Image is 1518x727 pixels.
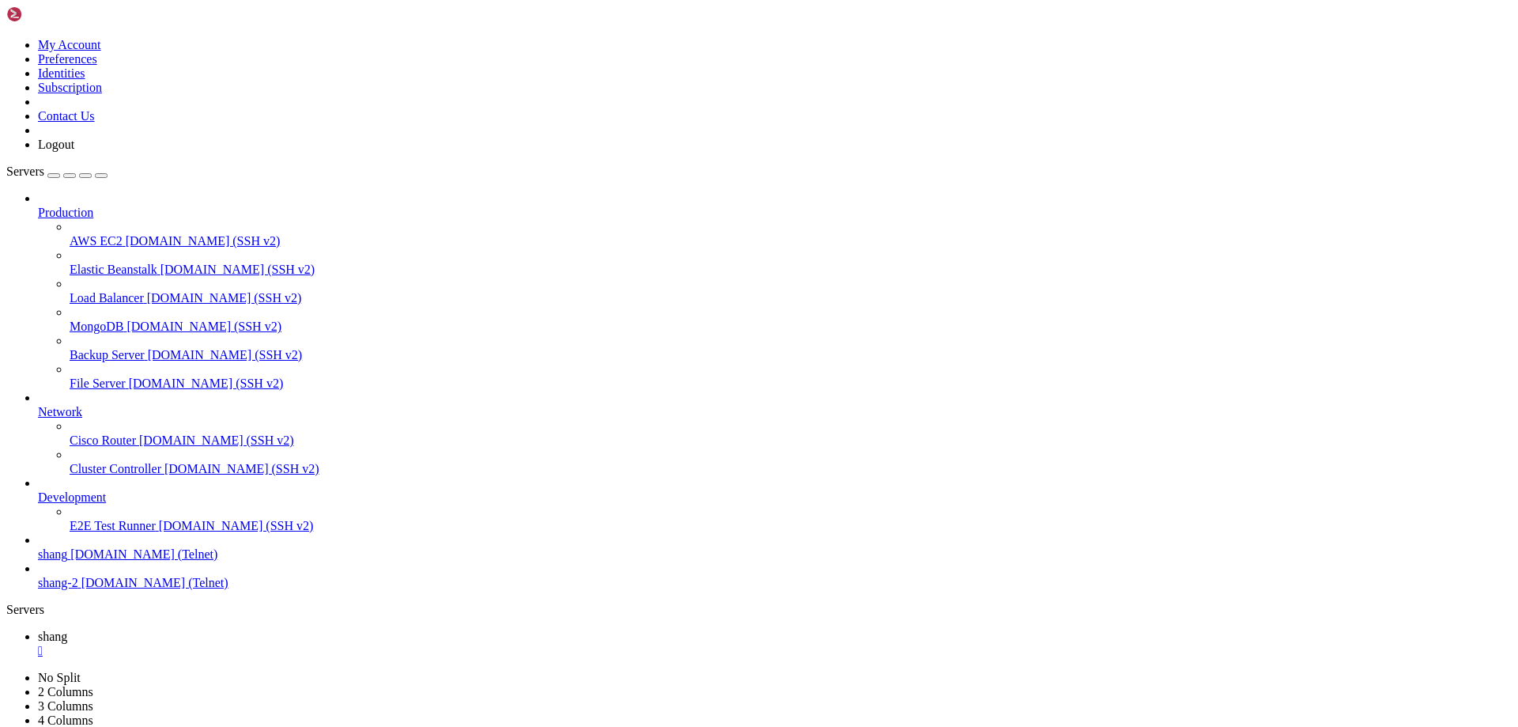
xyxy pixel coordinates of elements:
span: no [348,220,361,232]
span: Basic Commands for All Players: [13,303,209,315]
a: Contact Us [38,109,95,123]
span: e [310,445,316,457]
a: File Server [DOMAIN_NAME] (SSH v2) [70,377,1512,391]
span: >> [259,291,272,303]
span: >> [89,6,101,18]
span: << [32,6,44,18]
span: U [63,576,70,588]
a: shang [38,630,1512,658]
span: [DOMAIN_NAME] (SSH v2) [160,263,315,276]
span: 4/12 [6,576,32,588]
x-row: [PERSON_NAME] hair curvy in a corset. 18m OOC [6,89,1312,101]
div: (0, 51) [6,612,13,623]
span: ---- [6,6,32,18]
span: [DOMAIN_NAME] (Telnet) [70,547,217,561]
img: Shellngn [6,6,97,22]
li: AWS EC2 [DOMAIN_NAME] (SSH v2) [70,220,1512,248]
span: [DOMAIN_NAME] (SSH v2) [164,462,319,475]
span: ------------------------------------------------------------------------------ [6,386,500,398]
span: 4/5 [6,493,25,505]
span: [DOMAIN_NAME] (SSH v2) [139,434,294,447]
span: [DOMAIN_NAME] (SSH v2) [147,291,302,305]
a: Elastic Beanstalk [DOMAIN_NAME] (SSH v2) [70,263,1512,277]
span: [DOMAIN_NAME] (Telnet) [81,576,228,589]
span: Pillar of Edification: [13,315,152,327]
li: Backup Server [DOMAIN_NAME] (SSH v2) [70,334,1512,362]
span: shang [38,630,67,643]
a: Production [38,206,1512,220]
li: Production [38,191,1512,391]
x-row: Fuck my cock and cum in my balls [DATE] [PERSON_NAME] [6,457,1312,469]
x-row: Seeking Unique Companion [DATE] dog [6,493,1312,505]
span: Elastic Beanstalk [70,263,157,276]
span: [DOMAIN_NAME] (SSH v2) [159,519,314,532]
div:  [38,644,1512,658]
div: Servers [6,603,1512,617]
a: 3 Columns [38,699,93,713]
x-row: [PERSON_NAME] 23m OOC [6,125,1312,137]
span: ------------------------------------------------------------------------------ [6,434,500,445]
a: AWS EC2 [DOMAIN_NAME] (SSH v2) [70,234,1512,248]
span: ---- [449,339,474,350]
span: Cisco Router [70,434,136,447]
span: U [63,457,70,469]
span: white [215,220,247,232]
span: o [342,220,348,232]
x-row: Exits [6,339,1312,350]
x-row: X-23 Young shortstack mutant 21s OOC [6,256,1312,267]
span: 4/4 [6,481,25,493]
a: Subscription [38,81,102,94]
span: U [63,505,70,517]
x-row: Big-Tit Slut LF Rough Gangbang [DATE] [PERSON_NAME] [6,588,1312,600]
li: Elastic Beanstalk [DOMAIN_NAME] (SSH v2) [70,248,1512,277]
span: Board 4 Posting Rules [101,445,234,457]
span: -------------------------------- [272,291,474,303]
span: +beginner [209,303,266,315]
span: Gr [297,445,310,457]
x-row: Eager Sub for Rough Dom [DATE] [GEOGRAPHIC_DATA] [6,564,1312,576]
span: ======================================= [6,600,253,612]
x-row: [DEMOGRAPHIC_DATA] Book Club: Seeking Interes [DATE] Scylla [6,505,1312,517]
x-row: [PERSON_NAME] Cute as a bamboo shoot. 16s OOC [6,196,1312,208]
span: Development [38,490,106,504]
x-row: Siri'xa Ebony-fleshed Draenei girl plus package 7m OOC [6,54,1312,66]
span: ------------------------------- [6,291,202,303]
x-row: [PERSON_NAME] 4m OOC [6,232,1312,244]
span: File Server [70,377,126,390]
span: E2E Test Runner [70,519,156,532]
span: U [63,445,70,457]
a: Backup Server [DOMAIN_NAME] (SSH v2) [70,348,1512,362]
li: shang-2 [DOMAIN_NAME] (Telnet) [38,562,1512,590]
span: Backup Server [70,348,145,362]
x-row: [PERSON_NAME] Return of the King 3m OOC [6,149,1312,161]
span: U [63,528,70,540]
a: My Account [38,38,101,51]
span: [DOMAIN_NAME] (SSH v2) [126,320,281,333]
x-row: Free Code Room <FCR> Lost and Found <LF> Hall of Removal <R> [6,374,1312,386]
x-row: Building Nexus <BN> OOC Bar And Grill <OBG> Descing Room <DR> [6,362,1312,374]
span: ed [316,445,329,457]
x-row: Aurora 15m OOC [6,208,1312,220]
x-row: Coming back from a dare (lf top) [DATE] [PERSON_NAME] [6,517,1312,528]
x-row: Niu Early twenties 5'3" slim with brown hair 10m OOC [6,172,1312,184]
x-row: Players [6,6,1312,18]
span: shang-2 [38,576,78,589]
span: T [63,469,70,481]
span: [DOMAIN_NAME] (SSH v2) [129,377,284,390]
span: U [63,552,70,564]
x-row: Message Posted By [6,422,1312,434]
a: Network [38,405,1512,419]
li: E2E Test Runner [DOMAIN_NAME] (SSH v2) [70,505,1512,533]
span: ======================================= [253,600,500,612]
span: << [392,339,405,350]
x-row: Atago Beauty in a uniform with 1m OOC [6,220,1312,232]
span: [DOMAIN_NAME] (SSH v2) [126,234,281,248]
x-row: Rain Elf. Latex enclosure. Anal addict. 1m OOC [6,244,1312,256]
span: U [63,493,70,505]
span: Sign Up [183,327,228,339]
x-row: IC <IC> Portal Nexus <PN> Idle Room <IR> [6,350,1312,362]
x-row: Gander A big shaggy water dog 2m OOC [6,30,1312,42]
span: Cluster Controller [70,462,161,475]
a: Identities [38,66,85,80]
li: Development [38,476,1512,533]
